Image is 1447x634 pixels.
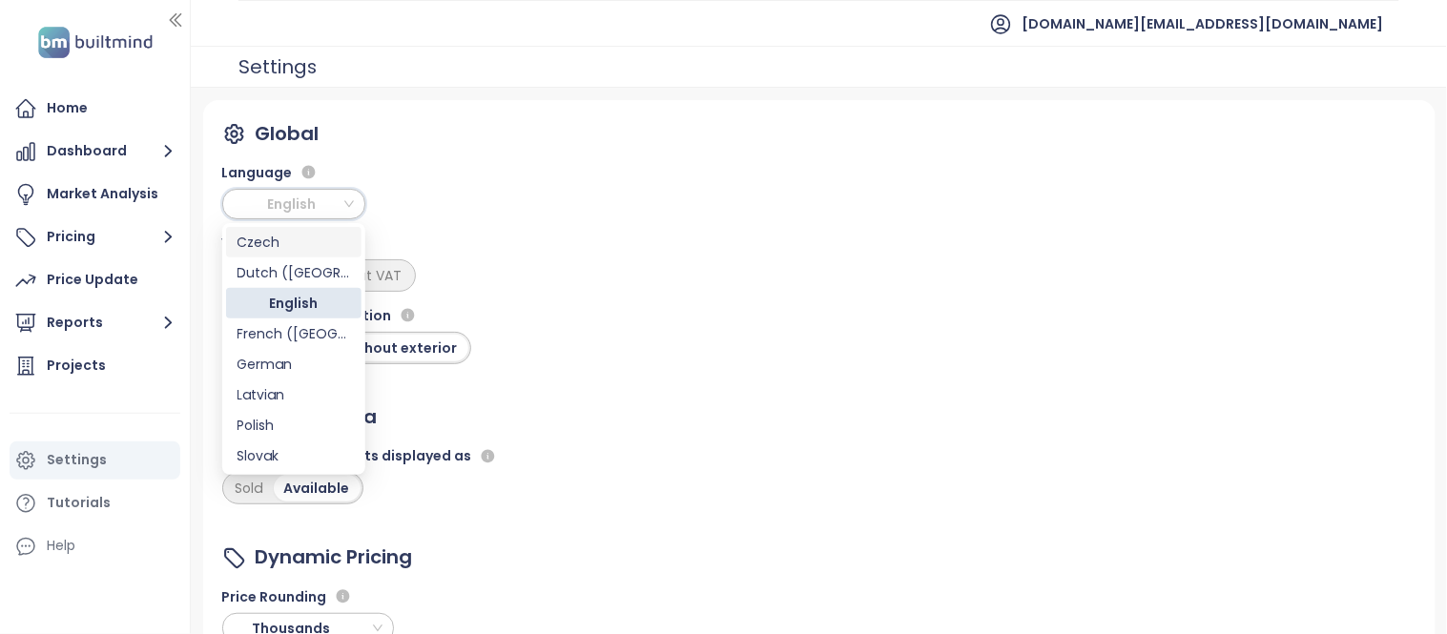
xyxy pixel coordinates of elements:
div: Dynamic Pricing [256,542,413,572]
div: Polish [238,415,350,436]
button: Reports [10,304,180,342]
a: Projects [10,347,180,385]
div: Polish [226,410,362,440]
div: Dutch (Belgium) [226,257,362,288]
div: German [238,354,350,375]
div: Czech [226,227,362,257]
div: Global [256,119,320,149]
div: English [226,288,362,318]
div: German [226,349,362,379]
div: Projects [47,354,106,378]
div: Market Analysis [47,182,158,206]
div: Settings [47,448,107,472]
div: Without exterior [331,335,468,361]
div: French ([GEOGRAPHIC_DATA]) [238,323,350,344]
a: Price Update [10,261,180,299]
div: Latvian [226,379,362,410]
div: Help [47,534,75,558]
div: Slovak [238,445,350,466]
div: Dutch ([GEOGRAPHIC_DATA]) [238,262,350,283]
div: English [238,293,350,314]
a: Tutorials [10,484,180,522]
div: Latvian [238,384,350,405]
div: Tutorials [47,491,111,515]
div: French (Belgium) [226,318,362,349]
button: Pricing [10,218,180,256]
div: Home [47,96,88,120]
span: [DOMAIN_NAME][EMAIL_ADDRESS][DOMAIN_NAME] [1023,1,1384,47]
div: Price Update [47,268,138,292]
span: English [229,190,362,218]
div: Czech [238,232,350,253]
div: Sold [225,475,274,501]
a: Market Analysis [10,175,180,214]
div: Language [222,161,471,184]
div: Available [274,475,361,501]
div: Settings [238,50,318,84]
div: Help [10,527,180,565]
a: Home [10,90,180,128]
img: logo [32,23,158,62]
div: Slovak [226,440,362,471]
a: Settings [10,441,180,480]
div: Price Rounding [222,585,1230,608]
button: Dashboard [10,133,180,171]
